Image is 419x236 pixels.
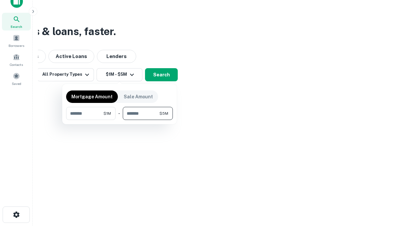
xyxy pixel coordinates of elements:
[71,93,113,100] p: Mortgage Amount
[386,163,419,194] iframe: Chat Widget
[159,110,168,116] span: $5M
[118,107,120,120] div: -
[124,93,153,100] p: Sale Amount
[103,110,111,116] span: $1M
